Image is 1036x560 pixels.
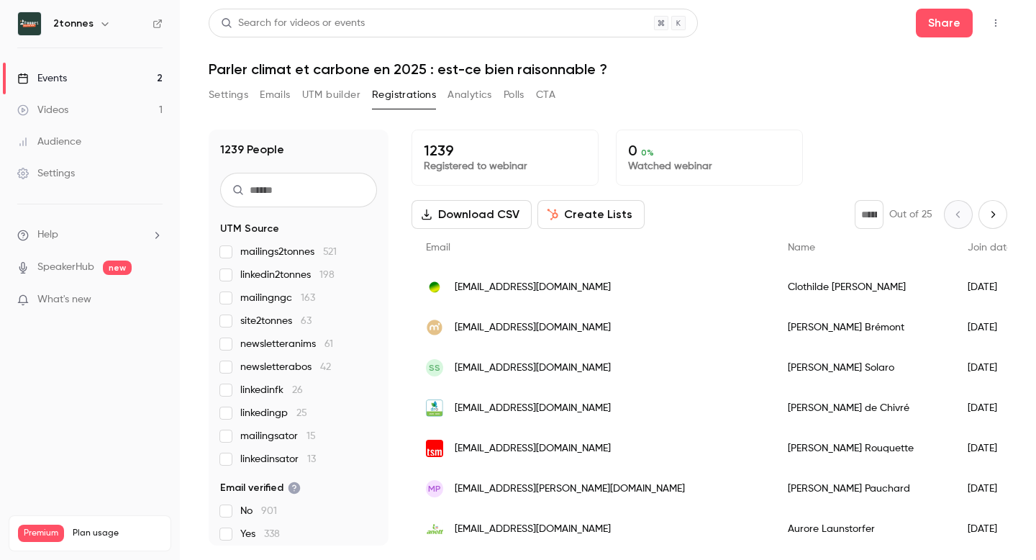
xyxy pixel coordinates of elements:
span: Email verified [220,481,301,495]
div: Aurore Launstorfer [773,509,953,549]
span: linkedin2tonnes [240,268,335,282]
span: Email [426,243,450,253]
span: site2tonnes [240,314,312,328]
img: mistertemp-group.com [426,319,443,336]
div: [PERSON_NAME] Solaro [773,348,953,388]
span: [EMAIL_ADDRESS][DOMAIN_NAME] [455,280,611,295]
div: [DATE] [953,388,1027,428]
span: 521 [323,247,337,257]
span: Name [788,243,815,253]
span: 15 [306,431,316,441]
div: Settings [17,166,75,181]
span: UTM Source [220,222,279,236]
img: anett.fr [426,520,443,538]
span: 338 [264,529,280,539]
span: 25 [296,408,307,418]
h6: 2tonnes [53,17,94,31]
p: Out of 25 [889,207,932,222]
span: 63 [301,316,312,326]
button: Settings [209,83,248,107]
a: SpeakerHub [37,260,94,275]
span: [EMAIL_ADDRESS][DOMAIN_NAME] [455,522,611,537]
span: MP [428,482,441,495]
div: [DATE] [953,348,1027,388]
button: Analytics [447,83,492,107]
button: Create Lists [537,200,645,229]
span: Help [37,227,58,243]
span: 61 [324,339,333,349]
span: 163 [301,293,315,303]
span: newsletteranims [240,337,333,351]
span: 26 [292,385,303,395]
div: [PERSON_NAME] Brémont [773,307,953,348]
span: [EMAIL_ADDRESS][DOMAIN_NAME] [455,441,611,456]
span: [EMAIL_ADDRESS][DOMAIN_NAME] [455,361,611,376]
p: Registered to webinar [424,159,586,173]
span: 901 [261,506,277,516]
button: Emails [260,83,290,107]
div: [PERSON_NAME] Pauchard [773,469,953,509]
img: tsm-education.fr [426,440,443,457]
div: [PERSON_NAME] de Chivré [773,388,953,428]
button: Registrations [372,83,436,107]
span: linkedinsator [240,452,316,466]
span: [EMAIL_ADDRESS][DOMAIN_NAME] [455,401,611,416]
span: [EMAIL_ADDRESS][PERSON_NAME][DOMAIN_NAME] [455,482,685,497]
span: mailingsator [240,429,316,443]
span: newsletterabos [240,360,331,374]
div: [DATE] [953,509,1027,549]
div: [DATE] [953,469,1027,509]
span: 42 [320,362,331,372]
div: [DATE] [953,307,1027,348]
img: dirigeantsresponsables.com [426,399,443,417]
span: Join date [968,243,1012,253]
span: mailingngc [240,291,315,305]
div: [DATE] [953,267,1027,307]
button: Next page [978,200,1007,229]
button: UTM builder [302,83,360,107]
button: Share [916,9,973,37]
span: linkedingp [240,406,307,420]
button: Polls [504,83,524,107]
span: No [240,504,277,518]
p: Watched webinar [628,159,791,173]
p: 0 [628,142,791,159]
div: [PERSON_NAME] Rouquette [773,428,953,469]
span: [EMAIL_ADDRESS][DOMAIN_NAME] [455,320,611,335]
h1: 1239 People [220,141,284,158]
span: 198 [319,270,335,280]
p: 1239 [424,142,586,159]
span: Yes [240,527,280,541]
span: 13 [307,454,316,464]
li: help-dropdown-opener [17,227,163,243]
span: mailings2tonnes [240,245,337,259]
span: What's new [37,292,91,307]
span: Plan usage [73,528,162,539]
div: Videos [17,103,68,117]
span: Premium [18,525,64,542]
img: 2tonnes [18,12,41,35]
span: SS [429,361,440,374]
div: Audience [17,135,81,149]
h1: Parler climat et carbone en 2025 : est-ce bien raisonnable ? [209,60,1007,78]
span: new [103,261,132,275]
div: Clothilde [PERSON_NAME] [773,267,953,307]
span: linkedinfk [240,383,303,397]
button: CTA [536,83,555,107]
span: 0 % [641,148,654,158]
iframe: Noticeable Trigger [145,294,163,307]
div: Events [17,71,67,86]
img: movactory.com [426,279,443,296]
button: Download CSV [412,200,532,229]
div: Search for videos or events [221,16,365,31]
div: [DATE] [953,428,1027,469]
